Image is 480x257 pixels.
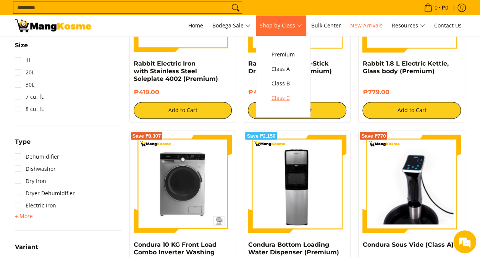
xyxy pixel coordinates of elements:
span: Size [15,42,28,48]
a: Rabbit Electric Iron with Stainless Steel Soleplate 4002 (Premium) [134,60,218,82]
img: Condura Sous Vide (Class A) [362,135,461,233]
a: Electric Iron [15,199,56,211]
span: + More [15,213,33,219]
button: Add to Cart [134,102,232,119]
a: 8 cu. ft. [15,103,45,115]
summary: Open [15,244,38,255]
a: Class C [268,91,299,105]
span: Type [15,138,31,145]
em: Submit [112,201,139,211]
span: Shop by Class [260,21,302,31]
span: Save ₱8,307 [133,133,161,138]
span: Save ₱2,150 [247,133,275,138]
span: • [422,3,451,12]
a: Home [184,15,207,36]
a: Bulk Center [307,15,345,36]
img: Condura Bottom Loading Water Dispenser (Premium) [248,135,346,233]
a: Class B [268,76,299,91]
a: Premium [268,47,299,62]
span: We are offline. Please leave us a message. [16,79,133,156]
h6: ₱419.00 [248,88,346,96]
a: Dishwasher [15,162,56,175]
a: Condura Sous Vide (Class A) [362,241,453,248]
button: Add to Cart [362,102,461,119]
a: 20L [15,66,34,79]
a: Dry Iron [15,175,46,187]
span: Contact Us [434,22,462,29]
summary: Open [15,42,28,54]
a: Dryer Dehumidifier [15,187,75,199]
a: Contact Us [430,15,465,36]
span: Resources [392,21,425,31]
span: Save ₱770 [361,133,386,138]
a: Rabbit 1.8 L Electric Kettle, Glass body (Premium) [362,60,448,75]
a: Dehumidifier [15,150,59,162]
h6: ₱779.00 [362,88,461,96]
span: Variant [15,244,38,250]
button: Add to Cart [248,102,346,119]
a: 7 cu. ft. [15,91,45,103]
a: Rabbit Electric Non-Stick Dry Iron 5188C (Premium) [248,60,331,75]
span: Home [188,22,203,29]
span: Class C [272,93,295,103]
summary: Open [15,138,31,150]
img: Condura 10 KG Front Load Combo Inverter Washing Machine (Premium) [134,135,232,233]
a: New Arrivals [346,15,386,36]
img: New Arrivals: Fresh Release from The Premium Brands l Mang Kosme [15,19,91,32]
nav: Main Menu [99,15,465,36]
summary: Open [15,211,33,220]
span: Bodega Sale [212,21,251,31]
div: Minimize live chat window [125,4,144,22]
span: Class A [272,64,295,74]
a: Class A [268,62,299,76]
a: 1L [15,54,31,66]
span: 0 [433,5,439,10]
span: ₱0 [441,5,449,10]
div: Leave a message [40,43,128,53]
a: Resources [388,15,429,36]
a: Shop by Class [256,15,306,36]
span: New Arrivals [350,22,383,29]
span: Class B [272,79,295,88]
textarea: Type your message and click 'Submit' [4,174,145,201]
h6: ₱419.00 [134,88,232,96]
span: Premium [272,50,295,59]
button: Search [229,2,242,13]
a: Condura Bottom Loading Water Dispenser (Premium) [248,241,339,255]
a: 30L [15,79,34,91]
span: Bulk Center [311,22,341,29]
a: Bodega Sale [208,15,254,36]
